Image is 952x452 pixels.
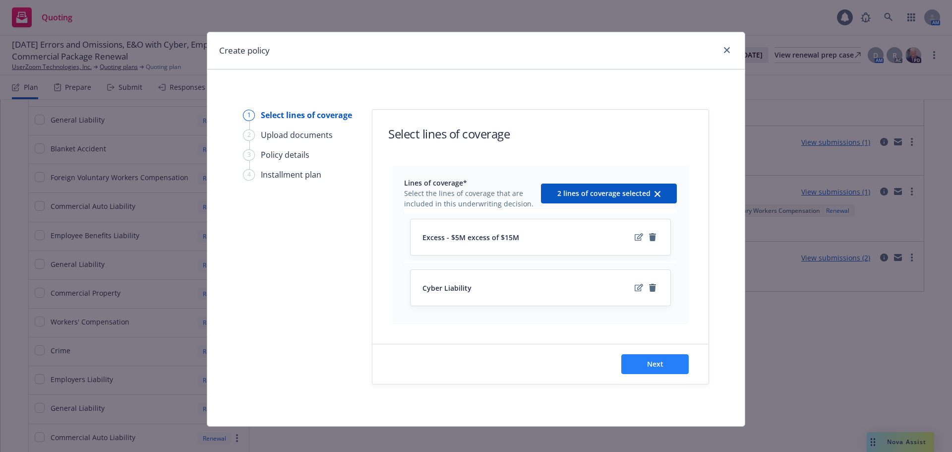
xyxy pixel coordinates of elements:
div: 1 [243,110,255,121]
a: edit [633,231,645,243]
div: Upload documents [261,129,333,141]
span: Excess - $5M excess of $15M [422,232,519,243]
a: remove [647,231,658,243]
h1: Select lines of coverage [388,126,510,142]
div: 3 [243,149,255,161]
div: 4 [243,169,255,181]
div: Select lines of coverage [261,109,352,121]
span: Cyber Liability [422,283,472,293]
span: Next [647,359,663,369]
span: 2 lines of coverage selected [557,189,651,198]
a: close [721,44,733,56]
span: Select the lines of coverage that are included in this underwriting decision. [404,188,535,209]
span: Lines of coverage* [404,178,535,188]
div: 2 [243,129,255,141]
a: edit [633,282,645,294]
h1: Create policy [219,44,270,57]
button: 2 lines of coverage selectedclear selection [541,184,677,203]
svg: clear selection [654,191,660,197]
a: remove [647,282,658,294]
div: Installment plan [261,169,321,181]
div: Policy details [261,149,309,161]
button: Next [621,354,689,374]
